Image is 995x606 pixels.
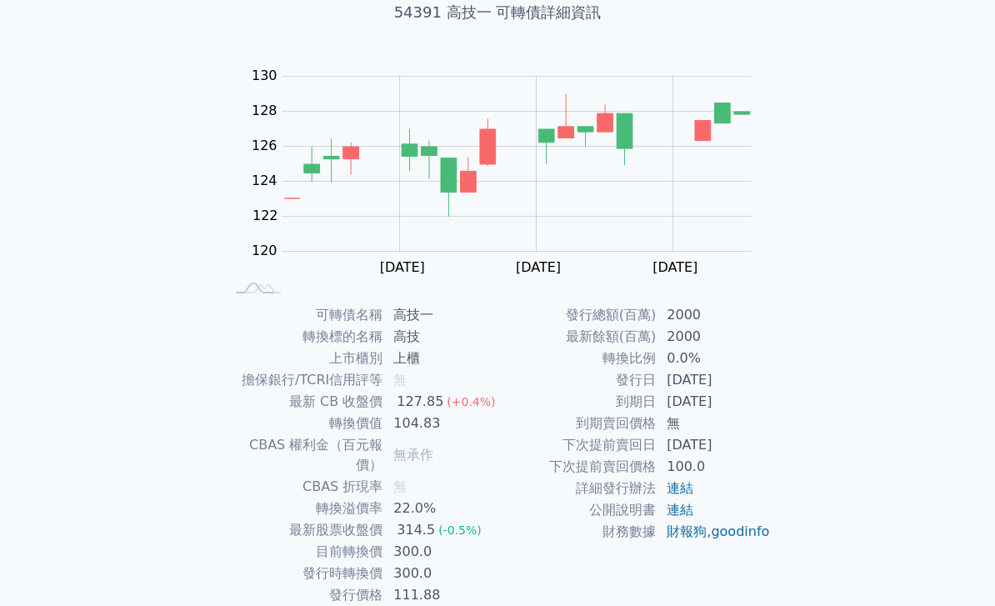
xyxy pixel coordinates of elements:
td: 111.88 [383,584,497,606]
a: 財報狗 [667,523,707,539]
td: 2000 [657,326,771,348]
td: [DATE] [657,434,771,456]
td: 上市櫃別 [224,348,383,369]
a: goodinfo [711,523,769,539]
td: 發行日 [497,369,657,391]
td: 發行總額(百萬) [497,304,657,326]
td: 104.83 [383,413,497,434]
td: 下次提前賣回日 [497,434,657,456]
h1: 54391 高技一 可轉債詳細資訊 [204,1,791,24]
td: 最新餘額(百萬) [497,326,657,348]
td: [DATE] [657,369,771,391]
td: 最新 CB 收盤價 [224,391,383,413]
tspan: 122 [252,208,278,223]
td: 100.0 [657,456,771,478]
tspan: 128 [252,103,277,118]
td: 可轉債名稱 [224,304,383,326]
td: 0.0% [657,348,771,369]
span: 無承作 [393,447,433,463]
tspan: 126 [252,138,277,153]
td: 轉換溢價率 [224,498,383,519]
td: 擔保銀行/TCRI信用評等 [224,369,383,391]
td: 上櫃 [383,348,497,369]
td: [DATE] [657,391,771,413]
td: 高技 [383,326,497,348]
div: 314.5 [393,520,438,540]
span: 無 [393,478,407,494]
span: 無 [393,372,407,388]
td: 公開說明書 [497,499,657,521]
td: 詳細發行辦法 [497,478,657,499]
span: (-0.5%) [438,523,482,537]
td: , [657,521,771,543]
tspan: 130 [252,68,277,83]
td: 財務數據 [497,521,657,543]
td: 到期賣回價格 [497,413,657,434]
td: CBAS 折現率 [224,476,383,498]
td: 300.0 [383,563,497,584]
tspan: [DATE] [652,259,697,275]
td: 發行價格 [224,584,383,606]
g: Chart [243,68,777,275]
td: 轉換價值 [224,413,383,434]
td: 目前轉換價 [224,541,383,563]
td: 最新股票收盤價 [224,519,383,541]
div: 127.85 [393,392,447,412]
td: 發行時轉換價 [224,563,383,584]
td: 22.0% [383,498,497,519]
tspan: 120 [252,243,277,258]
span: (+0.4%) [447,395,495,408]
td: 到期日 [497,391,657,413]
td: 下次提前賣回價格 [497,456,657,478]
td: CBAS 權利金（百元報價） [224,434,383,476]
a: 連結 [667,480,693,496]
td: 高技一 [383,304,497,326]
tspan: 124 [252,173,277,188]
tspan: [DATE] [516,259,561,275]
td: 300.0 [383,541,497,563]
td: 2000 [657,304,771,326]
a: 連結 [667,502,693,518]
td: 無 [657,413,771,434]
tspan: [DATE] [380,259,425,275]
td: 轉換標的名稱 [224,326,383,348]
td: 轉換比例 [497,348,657,369]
